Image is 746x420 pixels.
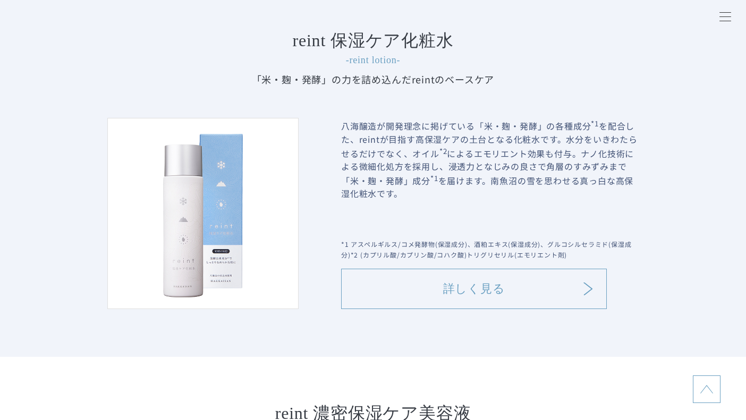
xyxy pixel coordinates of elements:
[346,55,401,65] span: -reint lotion-
[341,269,607,309] a: 詳しく見る
[107,118,299,309] img: 保湿ケア化粧水
[107,72,639,86] p: 「米・麹・発酵」の力を詰め込んだ reintのベースケア
[700,383,713,396] img: topに戻る
[341,239,639,260] p: *1 アスペルギルス/コメ発酵物(保湿成分)、酒粕エキス(保湿成分)、グルコシルセラミド(保湿成分)*2 (カプリル酸/カプリン酸/コハク酸)トリグリセリル(エモリエント剤)
[107,32,639,67] h4: reint 保湿ケア化粧水
[341,118,639,230] p: 八海醸造が開発理念に掲げている「米・麹・発酵」の各種成分 を配合した、reintが目指す高保湿ケアの土台となる化粧水です。水分をいきわたらせるだけでなく、オイル によるエモリエント効果も付与。ナ...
